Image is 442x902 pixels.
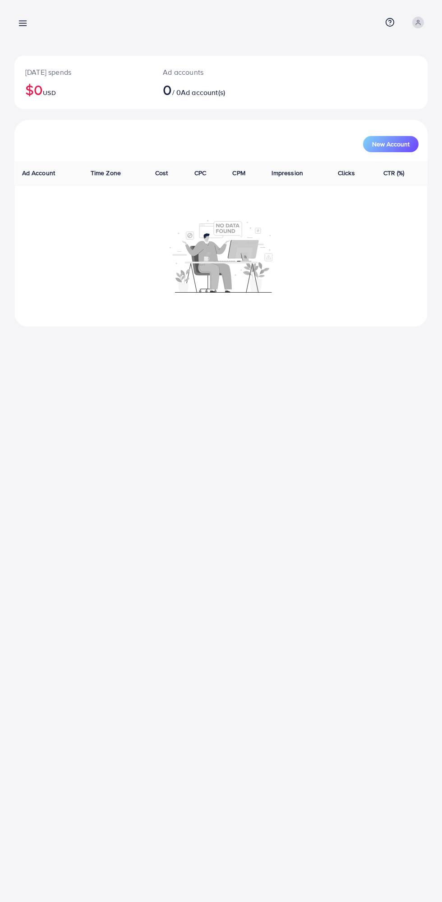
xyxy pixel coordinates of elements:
[232,168,245,177] span: CPM
[22,168,55,177] span: Ad Account
[272,168,303,177] span: Impression
[163,81,244,98] h2: / 0
[338,168,355,177] span: Clicks
[43,88,55,97] span: USD
[155,168,168,177] span: Cost
[25,81,141,98] h2: $0
[163,79,172,100] span: 0
[170,219,272,293] img: No account
[363,136,419,152] button: New Account
[194,168,206,177] span: CPC
[372,141,410,147] span: New Account
[91,168,121,177] span: Time Zone
[181,87,225,97] span: Ad account(s)
[383,168,405,177] span: CTR (%)
[25,67,141,77] p: [DATE] spends
[163,67,244,77] p: Ad accounts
